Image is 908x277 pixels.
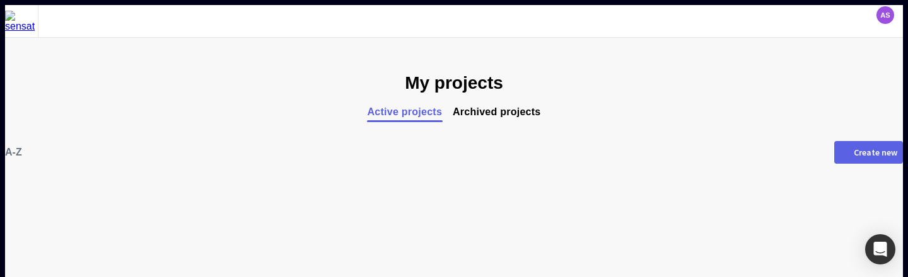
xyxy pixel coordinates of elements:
span: Archived projects [453,106,541,118]
div: Create new [854,148,897,157]
button: Create new [834,141,903,164]
span: Active projects [367,106,442,118]
img: sensat [5,11,38,32]
div: Open Intercom Messenger [865,234,895,264]
div: A-Z [5,147,22,158]
text: AS [880,11,890,19]
h1: My projects [405,73,503,93]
